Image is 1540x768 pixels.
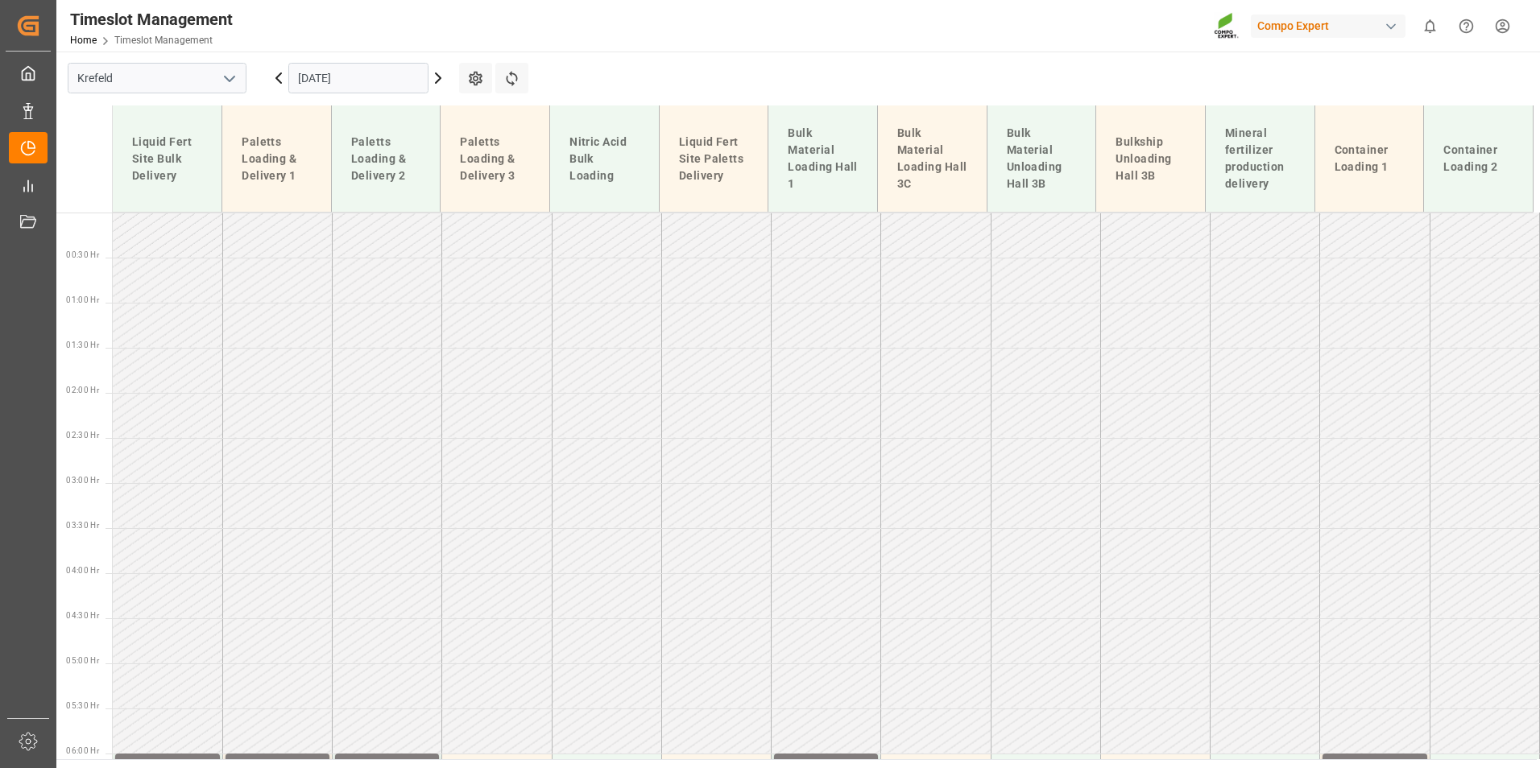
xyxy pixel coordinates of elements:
div: Liquid Fert Site Bulk Delivery [126,127,209,191]
div: Paletts Loading & Delivery 1 [235,127,318,191]
span: 04:30 Hr [66,611,99,620]
div: Bulkship Unloading Hall 3B [1109,127,1192,191]
div: Bulk Material Loading Hall 1 [781,118,864,199]
span: 01:00 Hr [66,295,99,304]
span: 05:00 Hr [66,656,99,665]
div: Bulk Material Loading Hall 3C [891,118,974,199]
a: Home [70,35,97,46]
span: 02:00 Hr [66,386,99,394]
button: open menu [217,66,241,91]
button: Help Center [1448,8,1484,44]
span: 06:00 Hr [66,746,99,755]
button: show 0 new notifications [1412,8,1448,44]
img: Screenshot%202023-09-29%20at%2010.02.21.png_1712312052.png [1214,12,1240,40]
span: 03:00 Hr [66,476,99,485]
div: Bulk Material Unloading Hall 3B [1000,118,1083,199]
button: Compo Expert [1251,10,1412,41]
span: 02:30 Hr [66,431,99,440]
input: DD.MM.YYYY [288,63,428,93]
div: Nitric Acid Bulk Loading [563,127,646,191]
div: Container Loading 1 [1328,135,1411,182]
input: Type to search/select [68,63,246,93]
div: Container Loading 2 [1437,135,1520,182]
span: 01:30 Hr [66,341,99,349]
div: Compo Expert [1251,14,1405,38]
div: Liquid Fert Site Paletts Delivery [673,127,756,191]
div: Paletts Loading & Delivery 3 [453,127,536,191]
div: Paletts Loading & Delivery 2 [345,127,428,191]
span: 05:30 Hr [66,701,99,710]
span: 00:30 Hr [66,250,99,259]
span: 03:30 Hr [66,521,99,530]
div: Timeslot Management [70,7,233,31]
div: Mineral fertilizer production delivery [1219,118,1302,199]
span: 04:00 Hr [66,566,99,575]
